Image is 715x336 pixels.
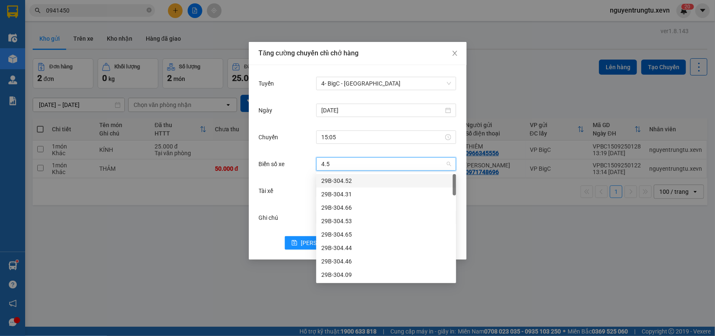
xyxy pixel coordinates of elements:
div: 29B-304.44 [316,241,456,255]
div: 29B-304.46 [321,257,451,266]
label: Ngày [259,107,277,114]
span: close [452,50,458,57]
label: Tuyến [259,80,279,87]
label: Chuyến [259,134,283,141]
div: 29B-304.53 [316,214,456,228]
span: 4- BigC - Phú Thọ [321,77,451,90]
input: Ngày [321,106,444,115]
div: 29B-304.09 [321,270,451,279]
button: Close [443,42,467,65]
div: 29B-304.31 [321,190,451,199]
div: 29B-304.09 [316,268,456,281]
button: save[PERSON_NAME] [285,236,352,250]
input: Chuyến [321,133,444,142]
label: Biển số xe [259,161,289,167]
span: [PERSON_NAME] [301,238,346,247]
div: Tăng cường chuyến chỉ chở hàng [259,49,457,58]
div: 29B-304.52 [321,176,451,185]
div: 29B-304.53 [321,216,451,226]
label: Ghi chú [259,214,283,221]
span: save [292,240,297,247]
div: 29B-304.66 [316,201,456,214]
div: 29B-304.46 [316,255,456,268]
div: 29B-304.52 [316,174,456,188]
input: Biển số xe [321,158,445,170]
label: Tài xế [259,188,278,194]
div: 29B-304.44 [321,243,451,253]
div: 29B-304.66 [321,203,451,212]
div: 29B-304.31 [316,188,456,201]
div: 29B-304.65 [321,230,451,239]
div: 29B-304.65 [316,228,456,241]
